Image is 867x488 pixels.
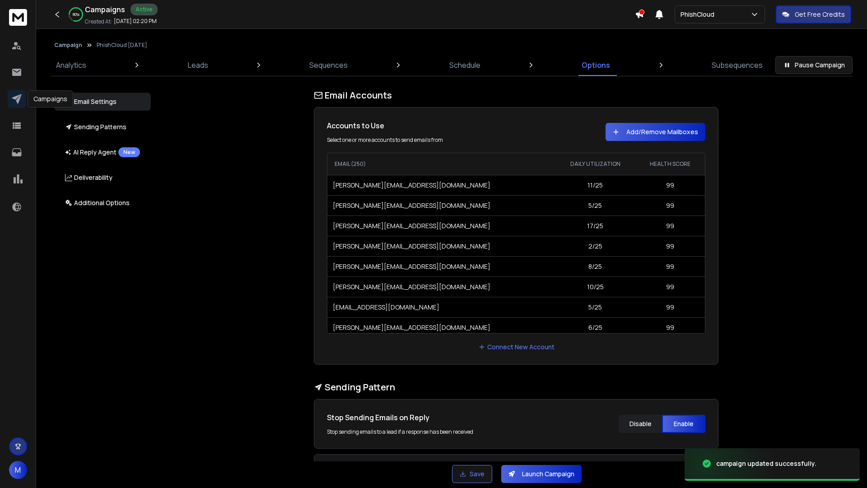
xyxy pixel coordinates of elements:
[188,60,208,70] p: Leads
[28,90,73,108] div: Campaigns
[314,89,718,102] h1: Email Accounts
[9,461,27,479] button: M
[85,18,112,25] p: Created At:
[85,4,125,15] h1: Campaigns
[576,54,615,76] a: Options
[444,54,486,76] a: Schedule
[56,60,86,70] p: Analytics
[304,54,353,76] a: Sequences
[51,54,92,76] a: Analytics
[97,42,147,49] p: PhishCloud [DATE]
[114,18,157,25] p: [DATE] 02:20 PM
[706,54,768,76] a: Subsequences
[582,60,610,70] p: Options
[776,5,851,23] button: Get Free Credits
[73,12,79,17] p: 80 %
[795,10,845,19] p: Get Free Credits
[712,60,763,70] p: Subsequences
[182,54,214,76] a: Leads
[309,60,348,70] p: Sequences
[449,60,480,70] p: Schedule
[131,4,158,15] div: Active
[716,459,816,468] div: campaign updated successfully.
[681,10,718,19] p: PhishCloud
[54,93,151,111] button: Email Settings
[65,97,117,106] p: Email Settings
[775,56,853,74] button: Pause Campaign
[54,42,82,49] button: Campaign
